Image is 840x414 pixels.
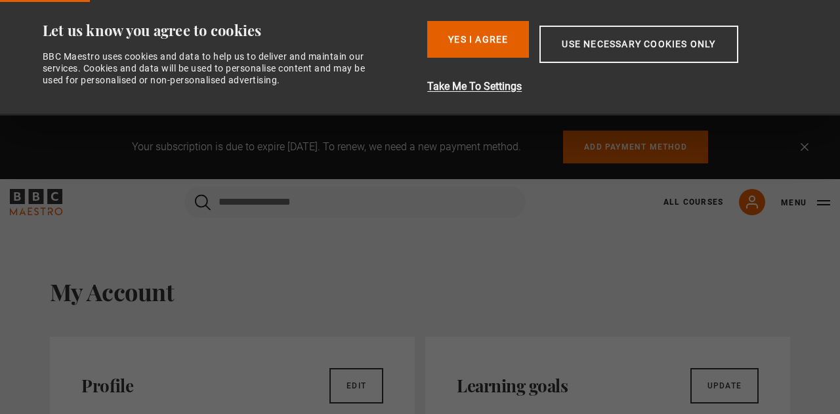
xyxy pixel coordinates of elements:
[663,196,723,208] a: All Courses
[132,139,521,155] p: Your subscription is due to expire [DATE]. To renew, we need a new payment method.
[329,368,383,404] a: Edit
[50,278,790,305] h1: My Account
[539,26,738,63] button: Use necessary cookies only
[457,375,568,396] h2: Learning goals
[195,194,211,211] button: Submit the search query
[427,21,529,58] button: Yes I Agree
[781,196,830,209] button: Toggle navigation
[563,131,708,163] a: Add payment method
[43,51,380,87] div: BBC Maestro uses cookies and data to help us to deliver and maintain our services. Cookies and da...
[427,79,807,94] button: Take Me To Settings
[81,375,133,396] h2: Profile
[43,21,417,40] div: Let us know you agree to cookies
[184,186,526,218] input: Search
[10,189,62,215] svg: BBC Maestro
[690,368,759,404] a: Update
